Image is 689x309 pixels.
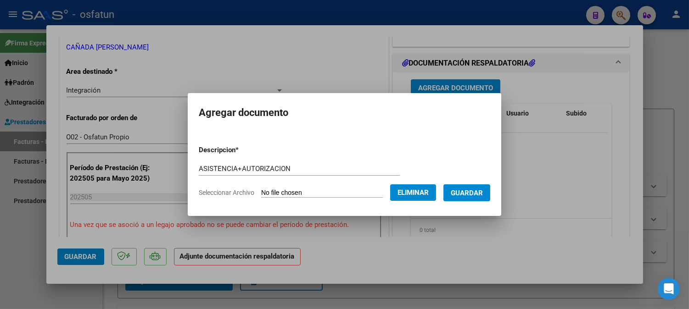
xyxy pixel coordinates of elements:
button: Guardar [443,184,490,201]
div: Open Intercom Messenger [658,278,680,300]
span: Eliminar [398,188,429,197]
h2: Agregar documento [199,104,490,121]
button: Eliminar [390,184,436,201]
span: Seleccionar Archivo [199,189,254,196]
p: Descripcion [199,145,286,155]
span: Guardar [451,189,483,197]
